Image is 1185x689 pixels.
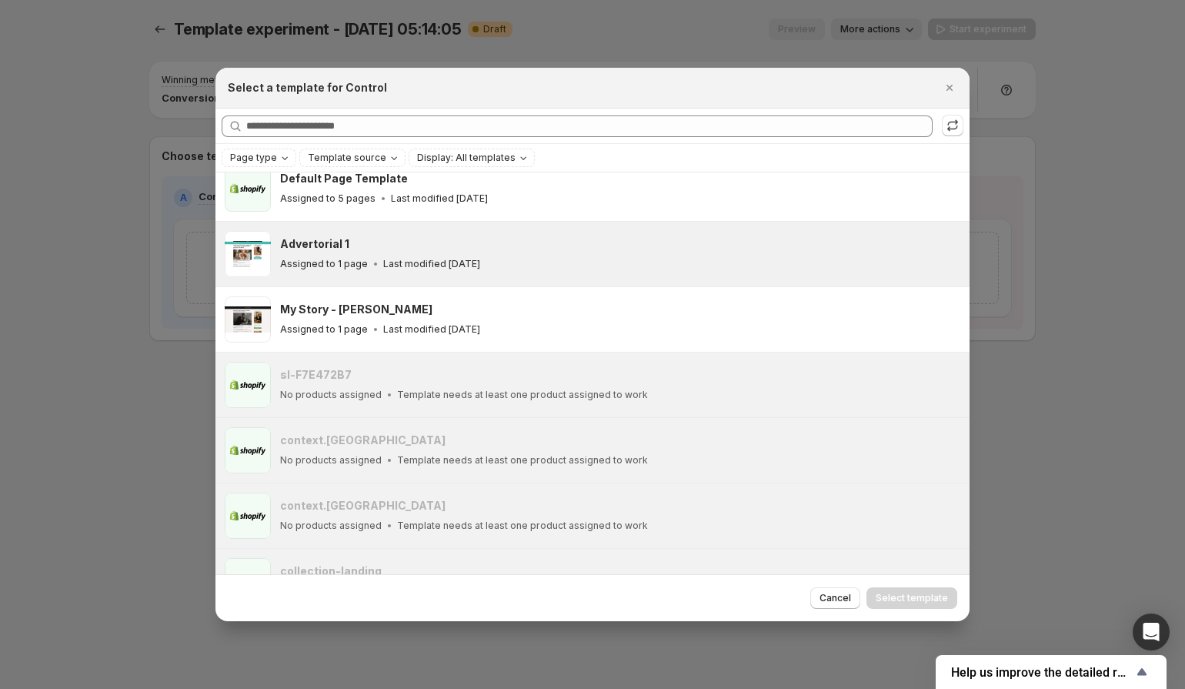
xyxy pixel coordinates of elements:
p: Assigned to 5 pages [280,192,376,205]
button: Page type [222,149,295,166]
div: Open Intercom Messenger [1133,614,1170,651]
span: Help us improve the detailed report for A/B campaigns [951,665,1133,680]
p: Template needs at least one product assigned to work [397,389,648,401]
p: Template needs at least one product assigned to work [397,454,648,467]
button: Cancel [810,587,860,609]
p: No products assigned [280,389,382,401]
p: Last modified [DATE] [383,258,480,270]
p: Assigned to 1 page [280,323,368,336]
img: collection-landing [225,558,271,604]
span: Display: All templates [417,152,516,164]
h3: sl-F7E472B7 [280,367,352,383]
p: Last modified [DATE] [391,192,488,205]
p: No products assigned [280,454,382,467]
button: Show survey - Help us improve the detailed report for A/B campaigns [951,663,1151,681]
h3: My Story - [PERSON_NAME] [280,302,432,317]
h3: Advertorial 1 [280,236,349,252]
h3: Default Page Template [280,171,408,186]
span: Page type [230,152,277,164]
span: Template source [308,152,386,164]
img: sl-F7E472B7 [225,362,271,408]
button: Template source [300,149,405,166]
img: context.canada [225,427,271,473]
p: Assigned to 1 page [280,258,368,270]
span: Cancel [819,592,851,604]
button: Display: All templates [409,149,534,166]
p: No products assigned [280,520,382,532]
img: context.australia [225,493,271,539]
button: Close [939,77,960,99]
h3: collection-landing [280,564,382,579]
h3: context.[GEOGRAPHIC_DATA] [280,433,446,448]
p: Last modified [DATE] [383,323,480,336]
p: Template needs at least one product assigned to work [397,520,648,532]
h2: Select a template for Control [228,80,387,95]
h3: context.[GEOGRAPHIC_DATA] [280,498,446,513]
